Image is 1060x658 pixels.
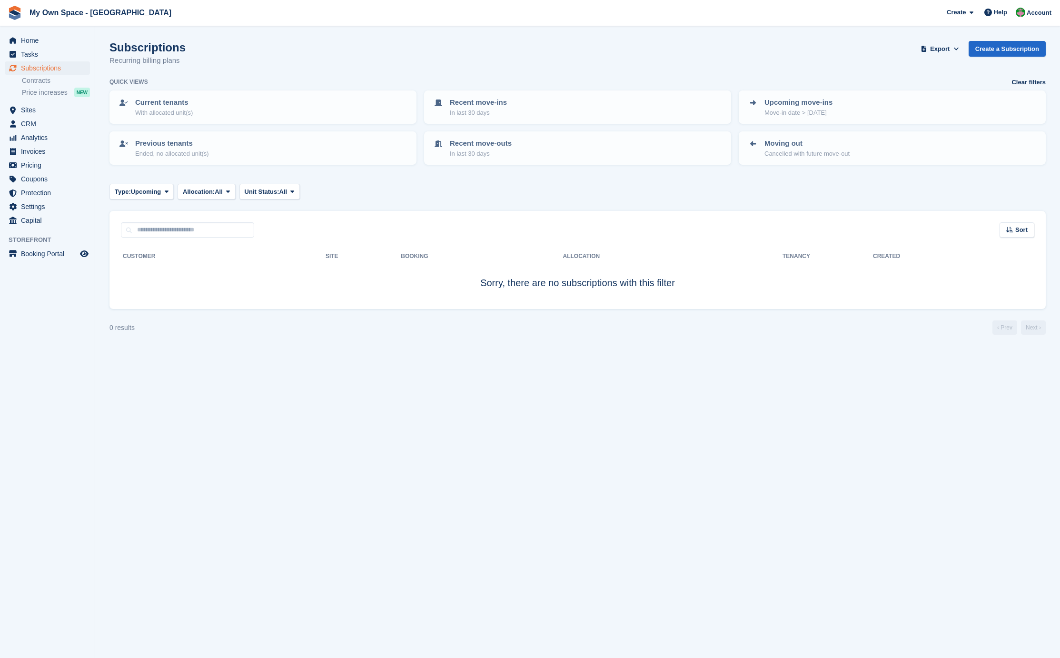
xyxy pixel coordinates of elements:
[947,8,966,17] span: Create
[1011,78,1046,87] a: Clear filters
[121,249,326,264] th: Customer
[22,88,68,97] span: Price increases
[764,138,850,149] p: Moving out
[1015,225,1028,235] span: Sort
[5,34,90,47] a: menu
[21,200,78,213] span: Settings
[326,249,401,264] th: Site
[1027,8,1051,18] span: Account
[401,249,563,264] th: Booking
[183,187,215,197] span: Allocation:
[764,149,850,159] p: Cancelled with future move-out
[109,78,148,86] h6: Quick views
[215,187,223,197] span: All
[22,76,90,85] a: Contracts
[5,145,90,158] a: menu
[21,172,78,186] span: Coupons
[5,247,90,260] a: menu
[1016,8,1025,17] img: Millie Webb
[5,214,90,227] a: menu
[21,61,78,75] span: Subscriptions
[21,117,78,130] span: CRM
[178,184,236,199] button: Allocation: All
[450,97,507,108] p: Recent move-ins
[563,249,783,264] th: Allocation
[740,91,1045,123] a: Upcoming move-ins Move-in date > [DATE]
[873,249,1034,264] th: Created
[480,278,675,288] span: Sorry, there are no subscriptions with this filter
[110,91,416,123] a: Current tenants With allocated unit(s)
[245,187,279,197] span: Unit Status:
[994,8,1007,17] span: Help
[109,323,135,333] div: 0 results
[21,159,78,172] span: Pricing
[135,108,193,118] p: With allocated unit(s)
[21,131,78,144] span: Analytics
[969,41,1046,57] a: Create a Subscription
[764,108,832,118] p: Move-in date > [DATE]
[425,132,730,164] a: Recent move-outs In last 30 days
[5,48,90,61] a: menu
[135,149,209,159] p: Ended, no allocated unit(s)
[21,103,78,117] span: Sites
[764,97,832,108] p: Upcoming move-ins
[79,248,90,259] a: Preview store
[450,138,512,149] p: Recent move-outs
[21,247,78,260] span: Booking Portal
[919,41,961,57] button: Export
[110,132,416,164] a: Previous tenants Ended, no allocated unit(s)
[5,200,90,213] a: menu
[450,108,507,118] p: In last 30 days
[5,172,90,186] a: menu
[5,186,90,199] a: menu
[1021,320,1046,335] a: Next
[279,187,287,197] span: All
[109,55,186,66] p: Recurring billing plans
[21,48,78,61] span: Tasks
[740,132,1045,164] a: Moving out Cancelled with future move-out
[5,117,90,130] a: menu
[21,186,78,199] span: Protection
[8,6,22,20] img: stora-icon-8386f47178a22dfd0bd8f6a31ec36ba5ce8667c1dd55bd0f319d3a0aa187defe.svg
[5,61,90,75] a: menu
[783,249,816,264] th: Tenancy
[425,91,730,123] a: Recent move-ins In last 30 days
[991,320,1048,335] nav: Page
[26,5,175,20] a: My Own Space - [GEOGRAPHIC_DATA]
[21,145,78,158] span: Invoices
[135,138,209,149] p: Previous tenants
[74,88,90,97] div: NEW
[450,149,512,159] p: In last 30 days
[239,184,300,199] button: Unit Status: All
[109,41,186,54] h1: Subscriptions
[992,320,1017,335] a: Previous
[135,97,193,108] p: Current tenants
[5,159,90,172] a: menu
[930,44,950,54] span: Export
[109,184,174,199] button: Type: Upcoming
[131,187,161,197] span: Upcoming
[21,214,78,227] span: Capital
[5,131,90,144] a: menu
[9,235,95,245] span: Storefront
[21,34,78,47] span: Home
[22,87,90,98] a: Price increases NEW
[5,103,90,117] a: menu
[115,187,131,197] span: Type:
